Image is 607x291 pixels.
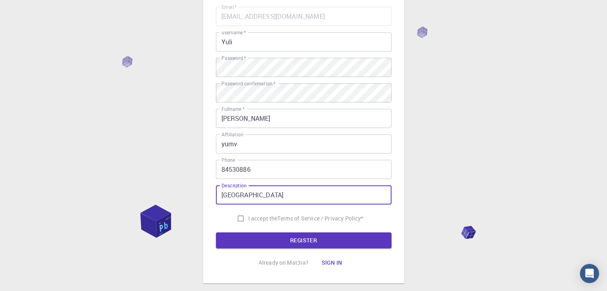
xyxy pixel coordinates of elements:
[221,131,243,138] label: Affiliation
[221,182,247,189] label: Description
[221,80,275,87] label: Password confirmation
[580,264,599,283] div: Open Intercom Messenger
[221,4,237,10] label: Email
[277,214,363,222] a: Terms of Service / Privacy Policy*
[259,259,309,267] p: Already on Mat3ra?
[216,232,391,248] button: REGISTER
[277,214,363,222] p: Terms of Service / Privacy Policy *
[221,157,235,163] label: Phone
[221,29,246,36] label: username
[221,106,245,112] label: Fullname
[248,214,278,222] span: I accept the
[315,255,348,271] button: Sign in
[221,55,246,61] label: Password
